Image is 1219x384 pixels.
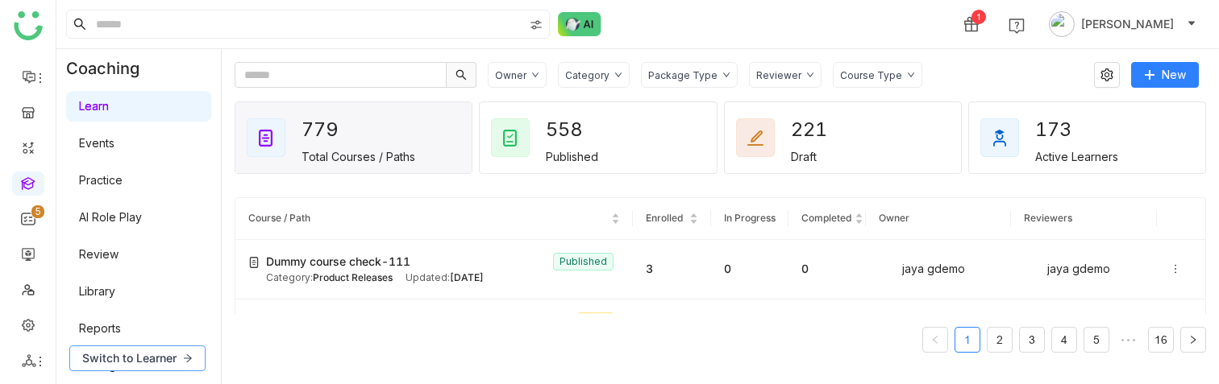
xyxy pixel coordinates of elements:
[79,136,114,150] a: Events
[14,11,43,40] img: logo
[558,12,601,36] img: ask-buddy-normal.svg
[56,49,164,88] div: Coaching
[1024,259,1143,279] div: jaya gdemo
[646,212,683,224] span: Enrolled
[1035,113,1093,147] div: 173
[988,328,1012,352] a: 2
[879,259,998,279] div: jaya gdemo
[990,128,1009,147] img: active_learners.svg
[501,128,520,147] img: published_courses.svg
[756,69,801,81] div: Reviewer
[955,327,980,353] li: 1
[1149,328,1173,352] a: 16
[1051,327,1077,353] li: 4
[791,150,817,163] div: Draft
[788,299,866,359] td: 0
[922,327,948,353] button: Previous Page
[553,253,614,270] nz-tag: Published
[791,113,849,147] div: 221
[79,284,115,298] a: Library
[724,212,776,224] span: In Progress
[313,271,393,283] span: Product Releases
[648,69,718,81] div: Package Type
[1020,328,1044,352] a: 3
[1024,212,1072,224] span: Reviewers
[1009,18,1025,34] img: help.svg
[1084,328,1109,352] a: 5
[1116,327,1142,353] li: Next 5 Pages
[248,212,310,224] span: Course / Path
[450,271,484,283] span: [DATE]
[546,113,604,147] div: 558
[746,128,765,147] img: draft_courses.svg
[1049,11,1075,37] img: avatar
[79,210,142,224] a: AI Role Play
[1148,327,1174,353] li: 16
[987,327,1013,353] li: 2
[302,150,415,163] div: Total Courses / Paths
[1024,259,1043,279] img: 68505838512bef77ea22beca
[266,253,410,270] span: Dummy course check-111
[1081,15,1174,33] span: [PERSON_NAME]
[79,321,121,335] a: Reports
[302,113,360,147] div: 779
[35,204,41,220] p: 5
[495,69,526,81] div: Owner
[711,240,788,299] td: 0
[801,212,851,224] span: Completed
[788,240,866,299] td: 0
[79,358,122,372] a: Settings
[840,69,902,81] div: Course Type
[955,328,980,352] a: 1
[79,173,123,187] a: Practice
[577,312,614,330] nz-tag: Draft
[1035,150,1118,163] div: Active Learners
[69,345,206,371] button: Switch to Learner
[1116,327,1142,353] span: •••
[1180,327,1206,353] button: Next Page
[971,10,986,24] div: 1
[256,128,276,147] img: total_courses.svg
[879,212,909,224] span: Owner
[879,259,898,279] img: 68505838512bef77ea22beca
[266,312,389,330] span: new course with the AI
[266,270,393,286] div: Category:
[1046,11,1200,37] button: [PERSON_NAME]
[79,99,109,113] a: Learn
[1019,327,1045,353] li: 3
[1131,62,1199,88] button: New
[565,69,609,81] div: Category
[406,270,484,286] div: Updated:
[82,349,177,367] span: Switch to Learner
[31,205,44,218] nz-badge-sup: 5
[1162,66,1186,84] span: New
[248,257,260,268] img: create-new-course.svg
[546,150,598,163] div: Published
[633,240,710,299] td: 3
[1052,328,1076,352] a: 4
[530,19,543,31] img: search-type.svg
[711,299,788,359] td: 0
[1084,327,1109,353] li: 5
[633,299,710,359] td: 0
[79,247,119,261] a: Review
